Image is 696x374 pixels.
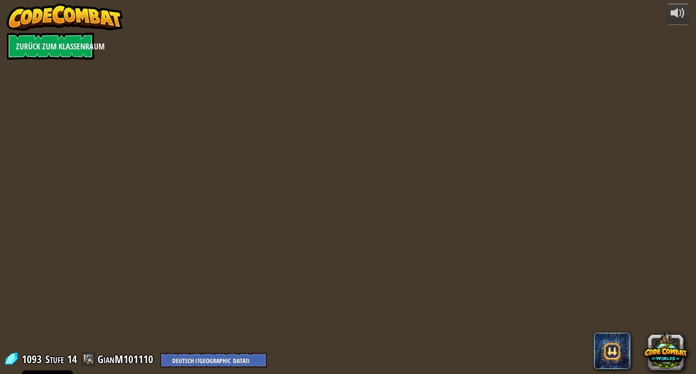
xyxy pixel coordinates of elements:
span: Stufe [45,352,64,367]
span: 14 [67,352,77,366]
a: Zurück zum Klassenraum [7,33,94,60]
a: GianM101110 [97,352,156,366]
span: 1093 [22,352,44,366]
img: CodeCombat - Learn how to code by playing a game [7,4,123,31]
button: Lautstärke anpassen [667,4,689,25]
